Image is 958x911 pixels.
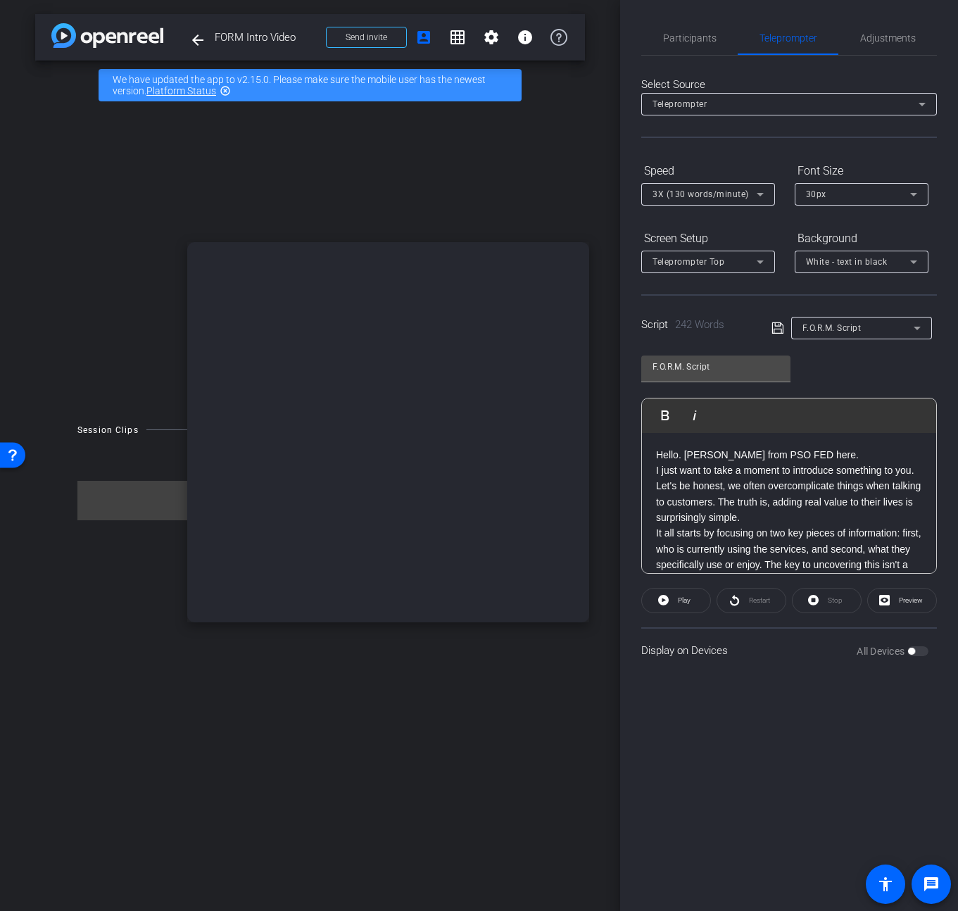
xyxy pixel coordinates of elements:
span: 30px [806,189,826,199]
div: Font Size [795,159,928,183]
p: It all starts by focusing on two key pieces of information: first, who is currently using the ser... [656,525,922,604]
span: Teleprompter [653,99,707,109]
span: White - text in black [806,257,888,267]
div: Speed [641,159,775,183]
span: FORM Intro Video [215,23,317,51]
span: Teleprompter [760,33,817,43]
div: Background [795,227,928,251]
mat-icon: settings [483,29,500,46]
span: F.O.R.M. Script [802,323,862,333]
mat-icon: highlight_off [220,85,231,96]
span: Teleprompter Top [653,257,724,267]
span: Adjustments [860,33,916,43]
p: Hello. [PERSON_NAME] from PSO FED here. [656,447,922,463]
span: Send invite [346,32,387,43]
div: Waiting for subjects to join... [35,110,585,408]
mat-icon: accessibility [877,876,894,893]
mat-icon: account_box [415,29,432,46]
span: 242 Words [675,318,724,331]
div: Script [641,317,752,333]
label: All Devices [857,644,907,658]
div: Select Source [641,77,937,93]
span: Preview [899,596,923,604]
input: Title [653,358,779,375]
mat-icon: grid_on [449,29,466,46]
div: We have updated the app to v2.15.0. Please make sure the mobile user has the newest version. [99,69,522,101]
p: I just want to take a moment to introduce something to you. [656,463,922,478]
p: Let's be honest, we often overcomplicate things when talking to customers. The truth is, adding r... [656,478,922,525]
span: 3X (130 words/minute) [653,189,749,199]
mat-icon: arrow_back [189,32,206,49]
a: Platform Status [146,85,216,96]
div: Session Clips [77,423,139,437]
mat-icon: message [923,876,940,893]
img: app-logo [51,23,163,48]
div: Display on Devices [641,627,937,673]
button: Italic (⌘I) [681,401,708,429]
div: Screen Setup [641,227,775,251]
mat-icon: info [517,29,534,46]
span: Play [678,596,691,604]
span: Participants [663,33,717,43]
button: Bold (⌘B) [652,401,679,429]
